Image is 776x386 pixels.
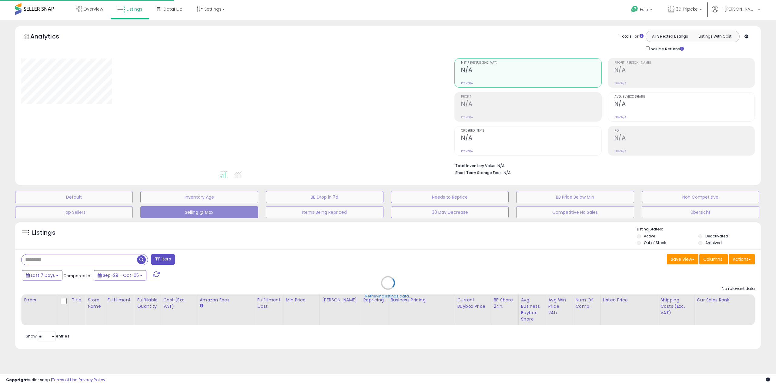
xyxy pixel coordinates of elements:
[83,6,103,12] span: Overview
[614,100,754,109] h2: N/A
[461,100,601,109] h2: N/A
[641,45,691,52] div: Include Returns
[614,61,754,65] span: Profit [PERSON_NAME]
[631,5,638,13] i: Get Help
[712,6,760,20] a: Hi [PERSON_NAME]
[614,149,626,153] small: Prev: N/A
[461,129,601,133] span: Ordered Items
[461,81,473,85] small: Prev: N/A
[15,191,133,203] button: Default
[127,6,142,12] span: Listings
[365,294,411,299] div: Retrieving listings data..
[455,163,497,168] b: Total Inventory Value:
[391,191,509,203] button: Needs to Reprice
[676,6,698,12] span: 3D Tripcke
[461,115,473,119] small: Prev: N/A
[30,32,71,42] h5: Analytics
[614,81,626,85] small: Prev: N/A
[461,149,473,153] small: Prev: N/A
[163,6,182,12] span: DataHub
[516,206,634,218] button: Competitive No Sales
[614,115,626,119] small: Prev: N/A
[140,191,258,203] button: Inventory Age
[516,191,634,203] button: BB Price Below Min
[720,6,756,12] span: Hi [PERSON_NAME]
[614,129,754,133] span: ROI
[391,206,509,218] button: 30 Day Decrease
[614,95,754,99] span: Avg. Buybox Share
[642,191,759,203] button: Non Competitive
[647,32,693,40] button: All Selected Listings
[455,170,503,175] b: Short Term Storage Fees:
[626,1,658,20] a: Help
[455,162,750,169] li: N/A
[461,134,601,143] h2: N/A
[614,134,754,143] h2: N/A
[140,206,258,218] button: Selling @ Max
[620,34,644,39] div: Totals For
[640,7,648,12] span: Help
[503,170,511,176] span: N/A
[614,66,754,75] h2: N/A
[266,206,383,218] button: Items Being Repriced
[266,191,383,203] button: BB Drop in 7d
[461,95,601,99] span: Profit
[692,32,738,40] button: Listings With Cost
[15,206,133,218] button: Top Sellers
[642,206,759,218] button: Übersicht
[461,66,601,75] h2: N/A
[461,61,601,65] span: Net Revenue (Exc. VAT)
